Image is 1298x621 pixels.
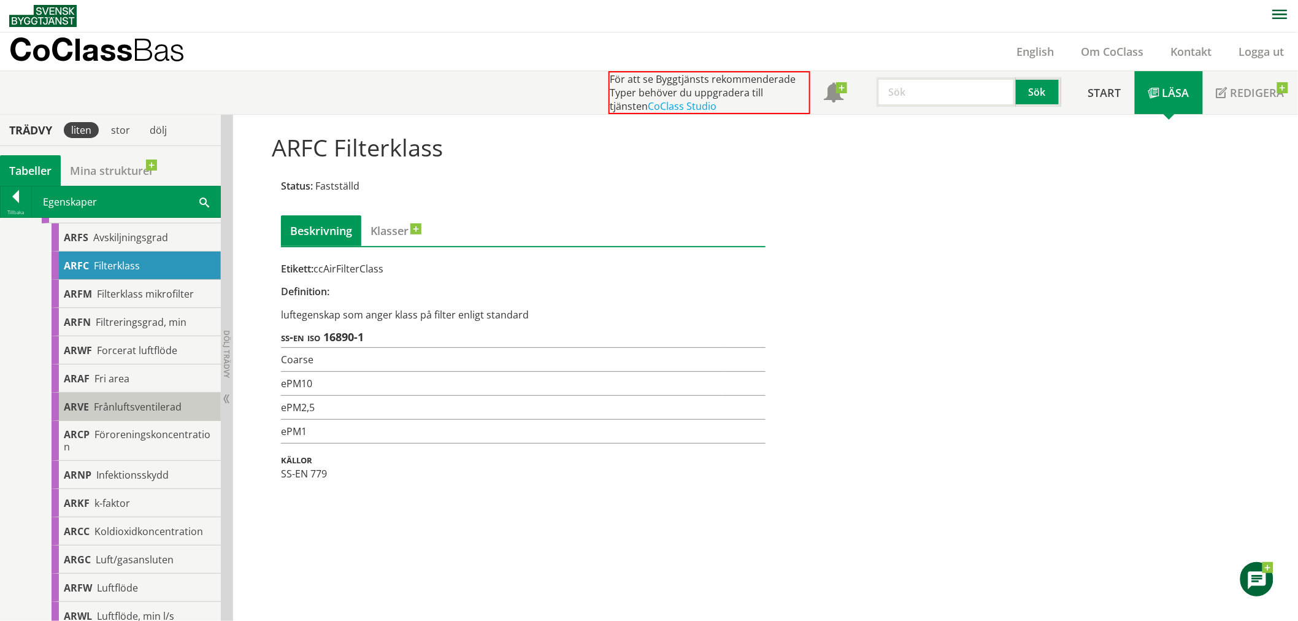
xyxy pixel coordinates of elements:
[1158,44,1226,59] a: Kontakt
[281,285,329,298] span: Definition:
[94,496,130,510] span: k-faktor
[9,33,211,71] a: CoClassBas
[142,122,174,138] div: dölj
[64,496,90,510] span: ARKF
[361,215,418,246] a: Klasser
[281,179,313,193] span: Status:
[64,468,91,482] span: ARNP
[64,400,89,414] span: ARVE
[281,467,766,480] div: SS-EN 779
[64,581,92,595] span: ARFW
[1075,71,1135,114] a: Start
[1068,44,1158,59] a: Om CoClass
[1,207,31,217] div: Tillbaka
[281,396,722,420] td: ePM2,5
[64,259,89,272] span: ARFC
[281,308,766,322] p: luftegenskap som anger klass på filter enligt standard
[93,231,168,244] span: Avskiljningsgrad
[64,525,90,538] span: ARCC
[32,187,220,217] div: Egenskaper
[281,262,313,276] span: Etikett:
[1231,85,1285,100] span: Redigera
[281,372,722,396] td: ePM10
[1088,85,1121,100] span: Start
[64,428,210,453] span: Föroreningskoncentration
[64,344,92,357] span: ARWF
[97,581,138,595] span: Luftflöde
[877,77,1016,107] input: Sök
[132,31,185,67] span: Bas
[64,428,90,441] span: ARCP
[94,372,129,385] span: Fri area
[1016,77,1061,107] button: Sök
[221,330,232,378] span: Dölj trädvy
[9,42,185,56] p: CoClass
[648,99,716,113] a: CoClass Studio
[97,287,194,301] span: Filterklass mikrofilter
[64,231,88,244] span: ARFS
[96,553,174,566] span: Luft/gasansluten
[64,372,90,385] span: ARAF
[94,400,182,414] span: Frånluftsventilerad
[1226,44,1298,59] a: Logga ut
[199,195,209,208] span: Sök i tabellen
[272,134,1026,161] h1: ARFC Filterklass
[9,5,77,27] img: Svensk Byggtjänst
[281,420,722,444] td: ePM1
[94,259,140,272] span: Filterklass
[104,122,137,138] div: stor
[1162,85,1189,100] span: Läsa
[97,344,177,357] span: Forcerat luftflöde
[1135,71,1203,114] a: Läsa
[64,553,91,566] span: ARGC
[96,315,186,329] span: Filtreringsgrad, min
[96,468,169,482] span: Infektionsskydd
[64,122,99,138] div: liten
[281,262,766,276] div: ccAirFilterClass
[281,331,766,342] div: ss-en iso 16890-1
[824,84,843,104] span: Notifikationer
[61,155,163,186] a: Mina strukturer
[1004,44,1068,59] a: English
[1203,71,1298,114] a: Redigera
[281,453,766,465] div: Källor
[94,525,203,538] span: Koldioxidkoncentration
[64,287,92,301] span: ARFM
[64,315,91,329] span: ARFN
[315,179,359,193] span: Fastställd
[2,123,59,137] div: Trädvy
[609,71,810,114] div: För att se Byggtjänsts rekommenderade Typer behöver du uppgradera till tjänsten
[281,215,361,246] div: Beskrivning
[281,348,722,372] td: Coarse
